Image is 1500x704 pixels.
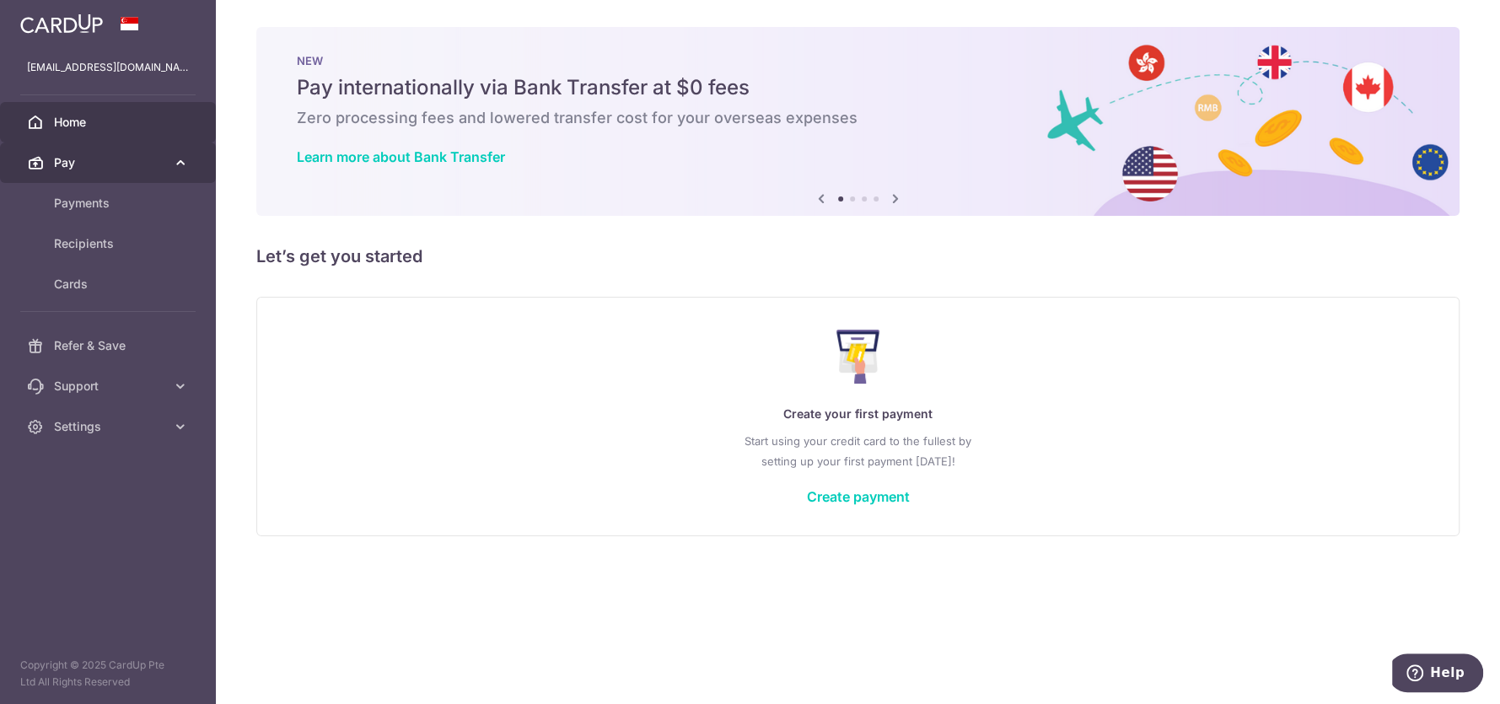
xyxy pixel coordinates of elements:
[54,337,165,354] span: Refer & Save
[54,378,165,395] span: Support
[291,404,1425,424] p: Create your first payment
[297,148,505,165] a: Learn more about Bank Transfer
[256,243,1460,270] h5: Let’s get you started
[807,488,910,505] a: Create payment
[27,59,189,76] p: [EMAIL_ADDRESS][DOMAIN_NAME]
[836,330,879,384] img: Make Payment
[54,235,165,252] span: Recipients
[297,54,1419,67] p: NEW
[54,114,165,131] span: Home
[20,13,103,34] img: CardUp
[297,108,1419,128] h6: Zero processing fees and lowered transfer cost for your overseas expenses
[54,195,165,212] span: Payments
[297,74,1419,101] h5: Pay internationally via Bank Transfer at $0 fees
[54,154,165,171] span: Pay
[54,276,165,293] span: Cards
[256,27,1460,216] img: Bank transfer banner
[1392,653,1483,696] iframe: Opens a widget where you can find more information
[54,418,165,435] span: Settings
[291,431,1425,471] p: Start using your credit card to the fullest by setting up your first payment [DATE]!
